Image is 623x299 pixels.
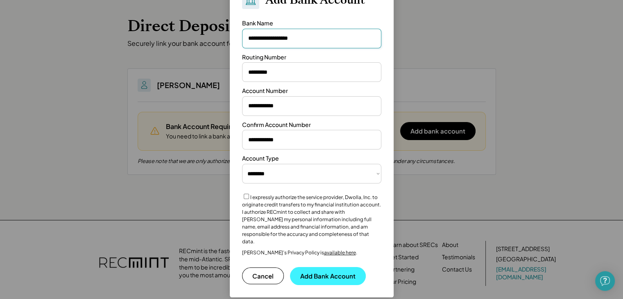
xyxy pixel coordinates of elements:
[242,154,279,163] div: Account Type
[242,19,273,27] div: Bank Name
[595,271,615,291] div: Open Intercom Messenger
[242,267,284,284] button: Cancel
[242,194,381,245] label: I expressly authorize the service provider, Dwolla, Inc. to originate credit transfers to my fina...
[290,267,366,285] button: Add Bank Account
[242,87,288,95] div: Account Number
[324,249,356,256] a: available here
[242,121,311,129] div: Confirm Account Number
[242,53,286,61] div: Routing Number
[242,249,357,256] div: [PERSON_NAME]’s Privacy Policy is .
